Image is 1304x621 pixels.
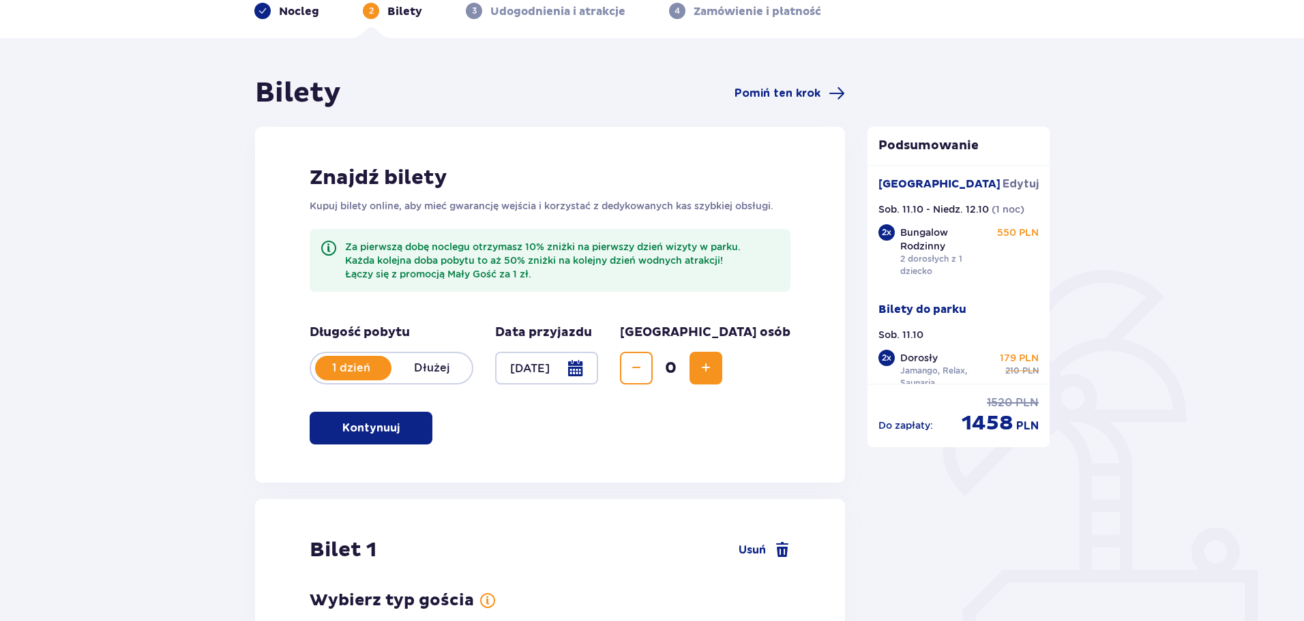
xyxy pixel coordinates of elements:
[735,85,845,102] a: Pomiń ten krok
[962,410,1013,436] span: 1458
[1022,365,1039,377] span: PLN
[694,4,821,19] p: Zamówienie i płatność
[739,543,766,558] span: Usuń
[878,224,895,241] div: 2 x
[363,3,422,19] div: 2Bilety
[868,138,1050,154] p: Podsumowanie
[992,202,1024,216] p: ( 1 noc )
[620,324,790,341] p: [GEOGRAPHIC_DATA] osób
[466,3,625,19] div: 3Udogodnienia i atrakcje
[1000,351,1039,365] p: 179 PLN
[490,4,625,19] p: Udogodnienia i atrakcje
[878,350,895,366] div: 2 x
[310,412,432,444] button: Kontynuuj
[279,4,319,19] p: Nocleg
[997,226,1039,239] p: 550 PLN
[735,86,820,101] span: Pomiń ten krok
[987,395,1013,410] span: 1520
[310,165,790,191] h2: Znajdź bilety
[1016,419,1039,434] span: PLN
[669,3,821,19] div: 4Zamówienie i płatność
[878,202,989,216] p: Sob. 11.10 - Niedz. 12.10
[369,5,374,17] p: 2
[1016,395,1039,410] span: PLN
[495,324,592,341] p: Data przyjazdu
[345,240,780,281] div: Za pierwszą dobę noclegu otrzymasz 10% zniżki na pierwszy dzień wizyty w parku. Każda kolejna dob...
[310,537,376,563] h2: Bilet 1
[391,361,472,376] p: Dłużej
[739,542,790,558] a: Usuń
[878,328,923,342] p: Sob. 11.10
[900,253,994,277] p: 2 dorosłych z 1 dziecko
[655,358,687,378] span: 0
[1003,177,1039,192] span: Edytuj
[311,361,391,376] p: 1 dzień
[620,352,653,384] button: Zmniejsz
[878,419,933,432] p: Do zapłaty :
[255,76,341,110] h1: Bilety
[900,226,994,253] p: Bungalow Rodzinny
[387,4,422,19] p: Bilety
[342,421,400,436] p: Kontynuuj
[472,5,477,17] p: 3
[254,3,319,19] div: Nocleg
[675,5,680,17] p: 4
[1005,365,1020,377] span: 210
[310,590,474,611] h3: Wybierz typ gościa
[878,177,1001,192] p: [GEOGRAPHIC_DATA]
[900,365,994,389] p: Jamango, Relax, Saunaria
[310,199,790,213] p: Kupuj bilety online, aby mieć gwarancję wejścia i korzystać z dedykowanych kas szybkiej obsługi.
[310,324,473,341] p: Długość pobytu
[900,351,938,365] p: Dorosły
[345,267,780,281] p: Łączy się z promocją Mały Gość za 1 zł.
[878,302,966,317] p: Bilety do parku
[690,352,722,384] button: Zwiększ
